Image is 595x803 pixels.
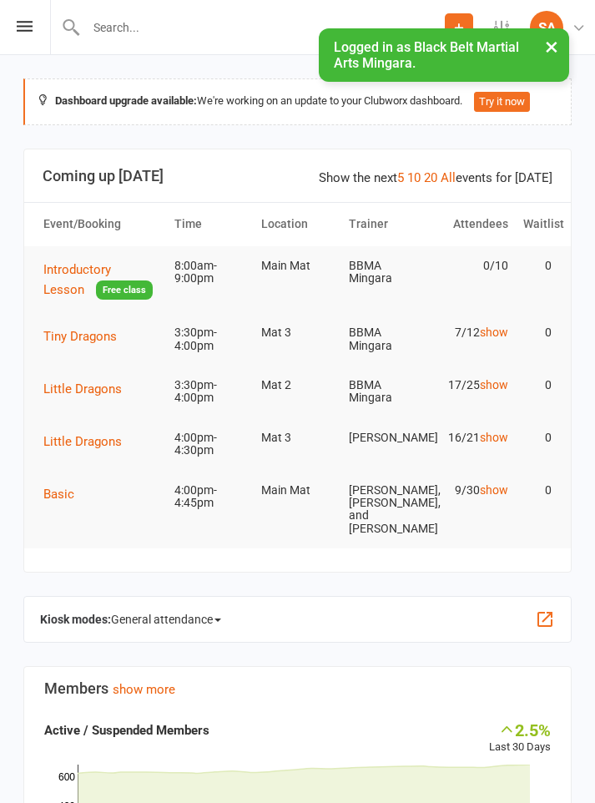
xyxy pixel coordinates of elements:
span: Logged in as Black Belt Martial Arts Mingara. [334,39,519,71]
button: Little Dragons [43,379,134,399]
td: 4:00pm-4:45pm [167,471,255,523]
span: Introductory Lesson [43,262,111,297]
div: 2.5% [489,720,551,739]
td: 0 [516,471,559,510]
a: show [480,431,508,444]
td: 0 [516,366,559,405]
td: 0 [516,313,559,352]
td: Mat 3 [254,313,341,352]
strong: Dashboard upgrade available: [55,94,197,107]
td: Main Mat [254,246,341,285]
td: 7/12 [428,313,516,352]
th: Location [254,203,341,245]
td: Mat 3 [254,418,341,457]
strong: Active / Suspended Members [44,723,209,738]
a: 10 [407,170,421,185]
button: Basic [43,484,86,504]
span: Tiny Dragons [43,329,117,344]
td: 16/21 [428,418,516,457]
a: All [441,170,456,185]
a: show [480,378,508,391]
div: SA [530,11,563,44]
strong: Kiosk modes: [40,613,111,626]
th: Trainer [341,203,429,245]
div: We're working on an update to your Clubworx dashboard. [23,78,572,125]
td: BBMA Mingara [341,246,429,299]
button: Try it now [474,92,530,112]
th: Event/Booking [36,203,167,245]
a: show [480,326,508,339]
td: 17/25 [428,366,516,405]
span: Free class [96,280,153,300]
h3: Coming up [DATE] [43,168,552,184]
td: BBMA Mingara [341,313,429,366]
td: 0 [516,418,559,457]
td: 8:00am-9:00pm [167,246,255,299]
a: 20 [424,170,437,185]
td: BBMA Mingara [341,366,429,418]
div: Last 30 Days [489,720,551,756]
input: Search... [81,16,445,39]
span: General attendance [111,606,221,633]
td: [PERSON_NAME], [PERSON_NAME], and [PERSON_NAME] [341,471,429,549]
td: 3:30pm-4:00pm [167,313,255,366]
td: 4:00pm-4:30pm [167,418,255,471]
th: Attendees [428,203,516,245]
button: × [537,28,567,64]
h3: Members [44,680,551,697]
div: Show the next events for [DATE] [319,168,552,188]
button: Introductory LessonFree class [43,260,159,300]
button: Little Dragons [43,432,134,452]
span: Basic [43,487,74,502]
a: 5 [397,170,404,185]
td: Mat 2 [254,366,341,405]
th: Time [167,203,255,245]
a: show [480,483,508,497]
a: show more [113,682,175,697]
td: [PERSON_NAME] [341,418,429,457]
button: Tiny Dragons [43,326,129,346]
span: Little Dragons [43,381,122,396]
td: Main Mat [254,471,341,510]
span: Little Dragons [43,434,122,449]
td: 3:30pm-4:00pm [167,366,255,418]
td: 0/10 [428,246,516,285]
th: Waitlist [516,203,559,245]
td: 0 [516,246,559,285]
td: 9/30 [428,471,516,510]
